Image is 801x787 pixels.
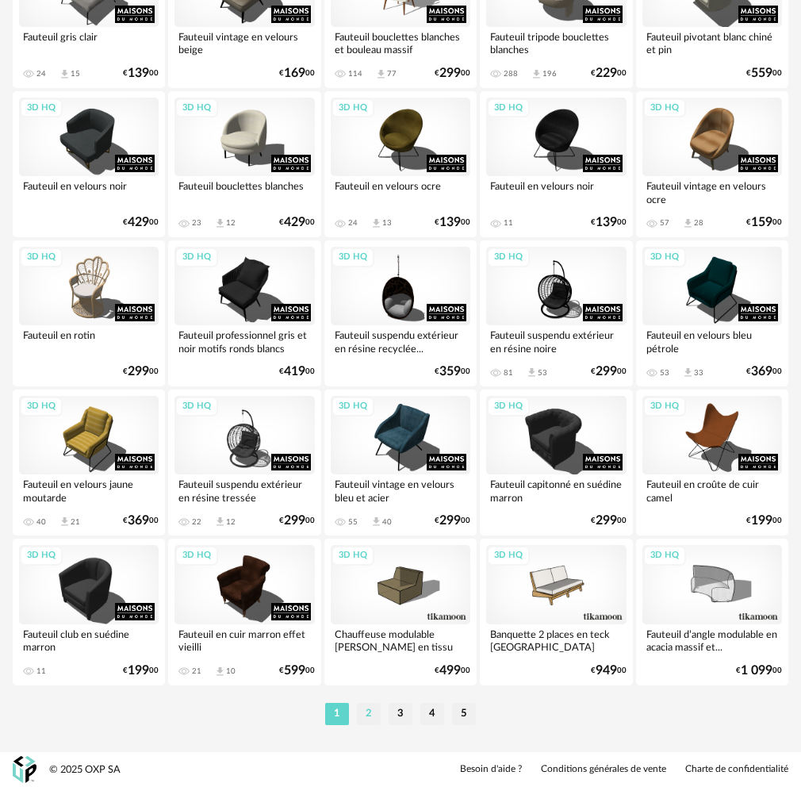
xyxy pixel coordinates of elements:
[660,368,669,378] div: 53
[435,666,470,676] div: € 00
[324,390,477,536] a: 3D HQ Fauteuil vintage en velours bleu et acier 55 Download icon 40 €29900
[660,218,669,228] div: 57
[36,517,46,527] div: 40
[71,69,80,79] div: 15
[435,516,470,526] div: € 00
[685,763,788,776] a: Charte de confidentialité
[643,98,686,118] div: 3D HQ
[382,218,392,228] div: 13
[192,218,201,228] div: 23
[480,539,632,685] a: 3D HQ Banquette 2 places en teck [GEOGRAPHIC_DATA] €94900
[324,91,477,237] a: 3D HQ Fauteuil en velours ocre 24 Download icon 13 €13900
[331,176,470,208] div: Fauteuil en velours ocre
[332,98,374,118] div: 3D HQ
[504,69,518,79] div: 288
[375,68,387,80] span: Download icon
[642,27,782,59] div: Fauteuil pivotant blanc chiné et pin
[370,516,382,528] span: Download icon
[174,27,314,59] div: Fauteuil vintage en velours beige
[746,516,782,526] div: € 00
[751,367,772,377] span: 369
[591,367,627,377] div: € 00
[168,240,320,386] a: 3D HQ Fauteuil professionnel gris et noir motifs ronds blancs €41900
[279,666,315,676] div: € 00
[19,325,159,357] div: Fauteuil en rotin
[13,756,36,784] img: OXP
[71,517,80,527] div: 21
[226,517,236,527] div: 12
[596,68,617,79] span: 229
[214,516,226,528] span: Download icon
[226,218,236,228] div: 12
[19,27,159,59] div: Fauteuil gris clair
[332,397,374,417] div: 3D HQ
[596,516,617,526] span: 299
[128,217,149,228] span: 429
[49,763,121,777] div: © 2025 OXP SA
[59,516,71,528] span: Download icon
[175,98,218,118] div: 3D HQ
[123,68,159,79] div: € 00
[348,69,362,79] div: 114
[486,176,626,208] div: Fauteuil en velours noir
[591,217,627,228] div: € 00
[279,68,315,79] div: € 00
[751,516,772,526] span: 199
[128,68,149,79] span: 139
[284,516,305,526] span: 299
[174,624,314,656] div: Fauteuil en cuir marron effet vieilli
[486,27,626,59] div: Fauteuil tripode bouclettes blanches
[284,367,305,377] span: 419
[123,217,159,228] div: € 00
[746,68,782,79] div: € 00
[480,91,632,237] a: 3D HQ Fauteuil en velours noir 11 €13900
[643,248,686,267] div: 3D HQ
[331,325,470,357] div: Fauteuil suspendu extérieur en résine recyclée...
[174,325,314,357] div: Fauteuil professionnel gris et noir motifs ronds blancs
[357,703,381,725] li: 2
[591,516,627,526] div: € 00
[175,248,218,267] div: 3D HQ
[13,91,165,237] a: 3D HQ Fauteuil en velours noir €42900
[439,217,461,228] span: 139
[642,176,782,208] div: Fauteuil vintage en velours ocre
[439,68,461,79] span: 299
[168,539,320,685] a: 3D HQ Fauteuil en cuir marron effet vieilli 21 Download icon 10 €59900
[452,703,476,725] li: 5
[279,217,315,228] div: € 00
[123,367,159,377] div: € 00
[123,516,159,526] div: € 00
[504,368,513,378] div: 81
[480,240,632,386] a: 3D HQ Fauteuil suspendu extérieur en résine noire 81 Download icon 53 €29900
[36,666,46,676] div: 11
[636,390,788,536] a: 3D HQ Fauteuil en croûte de cuir camel €19900
[175,397,218,417] div: 3D HQ
[168,91,320,237] a: 3D HQ Fauteuil bouclettes blanches 23 Download icon 12 €42900
[746,367,782,377] div: € 00
[538,368,547,378] div: 53
[487,98,530,118] div: 3D HQ
[370,217,382,229] span: Download icon
[19,624,159,656] div: Fauteuil club en suédine marron
[348,218,358,228] div: 24
[736,666,782,676] div: € 00
[643,546,686,566] div: 3D HQ
[348,517,358,527] div: 55
[123,666,159,676] div: € 00
[382,517,392,527] div: 40
[128,367,149,377] span: 299
[59,68,71,80] span: Download icon
[636,240,788,386] a: 3D HQ Fauteuil en velours bleu pétrole 53 Download icon 33 €36900
[486,474,626,506] div: Fauteuil capitonné en suédine marron
[541,763,666,776] a: Conditions générales de vente
[279,367,315,377] div: € 00
[694,218,703,228] div: 28
[420,703,444,725] li: 4
[741,666,772,676] span: 1 099
[284,68,305,79] span: 169
[174,474,314,506] div: Fauteuil suspendu extérieur en résine tressée
[542,69,557,79] div: 196
[192,517,201,527] div: 22
[128,666,149,676] span: 199
[643,397,686,417] div: 3D HQ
